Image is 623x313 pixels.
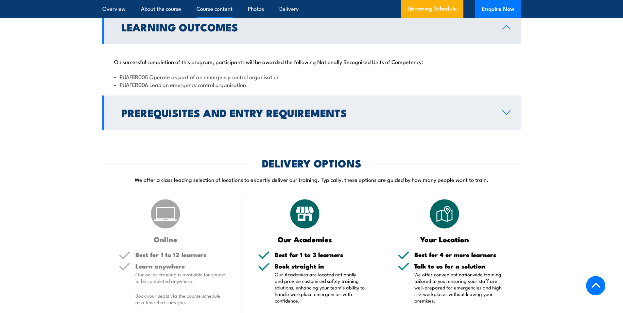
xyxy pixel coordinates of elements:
[135,271,226,284] p: Our online training is available for course to be completed anywhere.
[135,292,226,305] p: Book your seats via the course schedule at a time that suits you.
[102,176,521,183] p: We offer a class leading selection of locations to expertly deliver our training. Typically, thes...
[135,263,226,269] h5: Learn anywhere
[121,22,492,31] h2: Learning Outcomes
[262,158,361,167] h2: DELIVERY OPTIONS
[102,96,521,130] a: Prerequisites and Entry Requirements
[135,252,226,258] h5: Best for 1 to 12 learners
[414,252,505,258] h5: Best for 4 or more learners
[275,263,365,269] h5: Book straight in
[119,235,213,243] h3: Online
[114,81,509,88] li: PUAFER006 Lead an emergency control organisation
[121,108,492,117] h2: Prerequisites and Entry Requirements
[414,271,505,304] p: We offer convenient nationwide training tailored to you, ensuring your staff are well-prepared fo...
[275,252,365,258] h5: Best for 1 to 3 learners
[102,10,521,44] a: Learning Outcomes
[114,58,509,65] p: On successful completion of this program, participants will be awarded the following Nationally R...
[414,263,505,269] h5: Talk to us for a solution
[275,271,365,304] p: Our Academies are located nationally and provide customised safety training solutions, enhancing ...
[114,73,509,80] li: PUAFER005 Operate as part of an emergency control organisation
[258,235,352,243] h3: Our Academies
[398,235,492,243] h3: Your Location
